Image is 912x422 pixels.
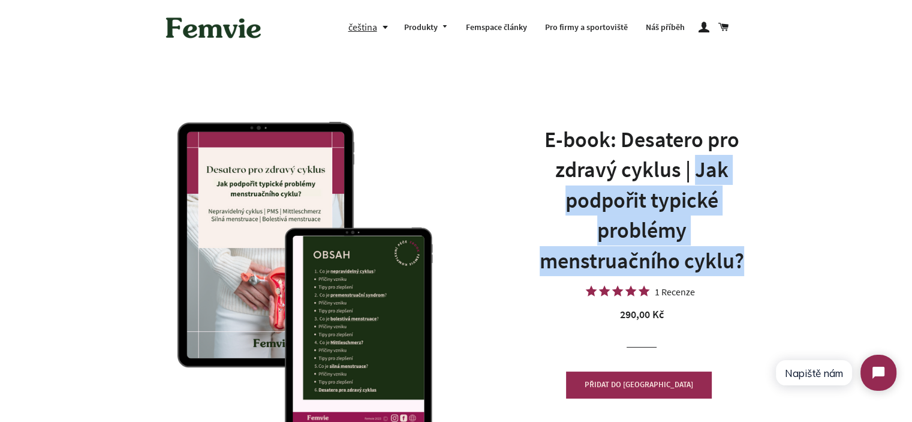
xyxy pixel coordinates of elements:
img: Femvie [159,9,267,46]
span: PŘIDAT DO [GEOGRAPHIC_DATA] [585,379,693,390]
a: Pro firmy a sportoviště [536,12,637,43]
a: Femspace články [457,12,536,43]
button: čeština [348,19,395,35]
a: Produkty [395,12,457,43]
div: 1 Recenze [655,288,695,296]
h1: E-book: Desatero pro zdravý cyklus | Jak podpořit typické problémy menstruačního cyklu? [528,125,756,276]
a: Náš příběh [637,12,694,43]
span: 290,00 Kč [620,307,664,321]
button: PŘIDAT DO [GEOGRAPHIC_DATA] [566,372,712,398]
iframe: Tidio Chat [764,345,907,401]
